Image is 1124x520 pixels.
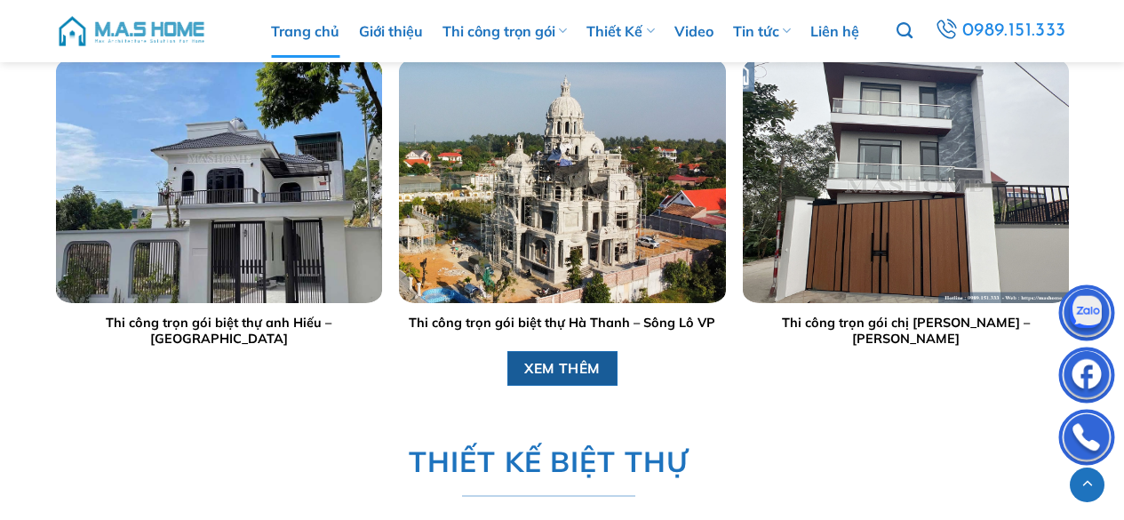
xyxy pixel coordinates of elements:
[506,351,618,386] a: XEM THÊM
[1060,413,1113,467] img: Phone
[409,316,715,332] a: Thi công trọn gói biệt thự Hà Thanh – Sông Lô VP
[271,4,339,58] a: Trang chủ
[1060,351,1113,404] img: Facebook
[1070,468,1104,502] a: Lên đầu trang
[810,4,859,58] a: Liên hệ
[442,4,567,58] a: Thi công trọn gói
[56,4,207,58] img: M.A.S HOME – Tổng Thầu Thiết Kế Và Xây Nhà Trọn Gói
[408,439,688,484] span: THIẾT KẾ BIỆT THỰ
[359,4,423,58] a: Giới thiệu
[55,315,381,348] a: Thi công trọn gói biệt thự anh Hiếu – [GEOGRAPHIC_DATA]
[962,16,1066,46] span: 0989.151.333
[524,357,601,380] span: XEM THÊM
[743,59,1069,303] img: Trang chủ 20
[55,59,381,303] img: Trang chủ 18
[743,315,1069,348] a: Thi công trọn gói chị [PERSON_NAME] – [PERSON_NAME]
[586,4,654,58] a: Thiết Kế
[932,15,1068,47] a: 0989.151.333
[897,12,913,50] a: Tìm kiếm
[1060,289,1113,342] img: Zalo
[399,59,725,303] img: Trang chủ 19
[733,4,791,58] a: Tin tức
[674,4,713,58] a: Video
